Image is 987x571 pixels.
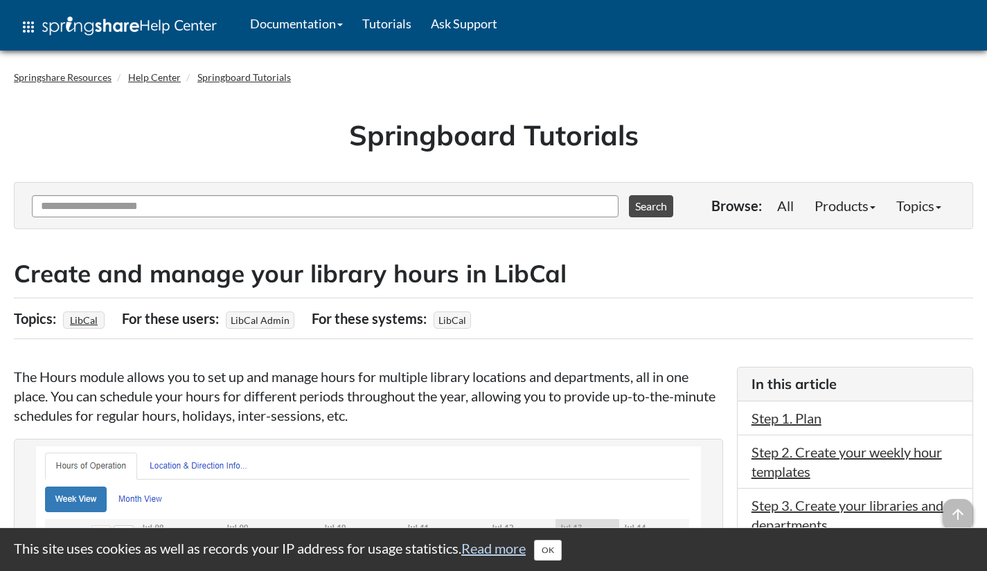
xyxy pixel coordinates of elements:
a: Ask Support [421,6,507,41]
h2: Create and manage your library hours in LibCal [14,257,973,291]
a: Springboard Tutorials [197,71,291,83]
button: Close [534,540,562,561]
div: For these systems: [312,305,430,332]
a: apps Help Center [10,6,226,48]
a: Step 3. Create your libraries and departments [752,497,943,533]
a: Topics [886,192,952,219]
a: Products [804,192,886,219]
button: Search [629,195,673,217]
span: LibCal [434,311,471,329]
img: Springshare [42,17,139,35]
a: arrow_upward [943,500,973,517]
p: Browse: [711,196,762,215]
a: Springshare Resources [14,71,112,83]
a: LibCal [68,310,100,330]
a: Step 1. Plan [752,410,821,426]
div: For these users: [122,305,222,332]
h1: Springboard Tutorials [24,116,963,154]
a: All [767,192,804,219]
span: arrow_upward [943,499,973,529]
a: Documentation [240,6,353,41]
span: apps [20,19,37,35]
a: Step 2. Create your weekly hour templates [752,444,942,480]
span: Help Center [139,16,217,34]
div: Topics: [14,305,60,332]
a: Help Center [128,71,181,83]
p: The Hours module allows you to set up and manage hours for multiple library locations and departm... [14,367,723,425]
a: Tutorials [353,6,421,41]
h3: In this article [752,374,959,394]
a: Read more [461,540,526,556]
span: LibCal Admin [226,311,294,329]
